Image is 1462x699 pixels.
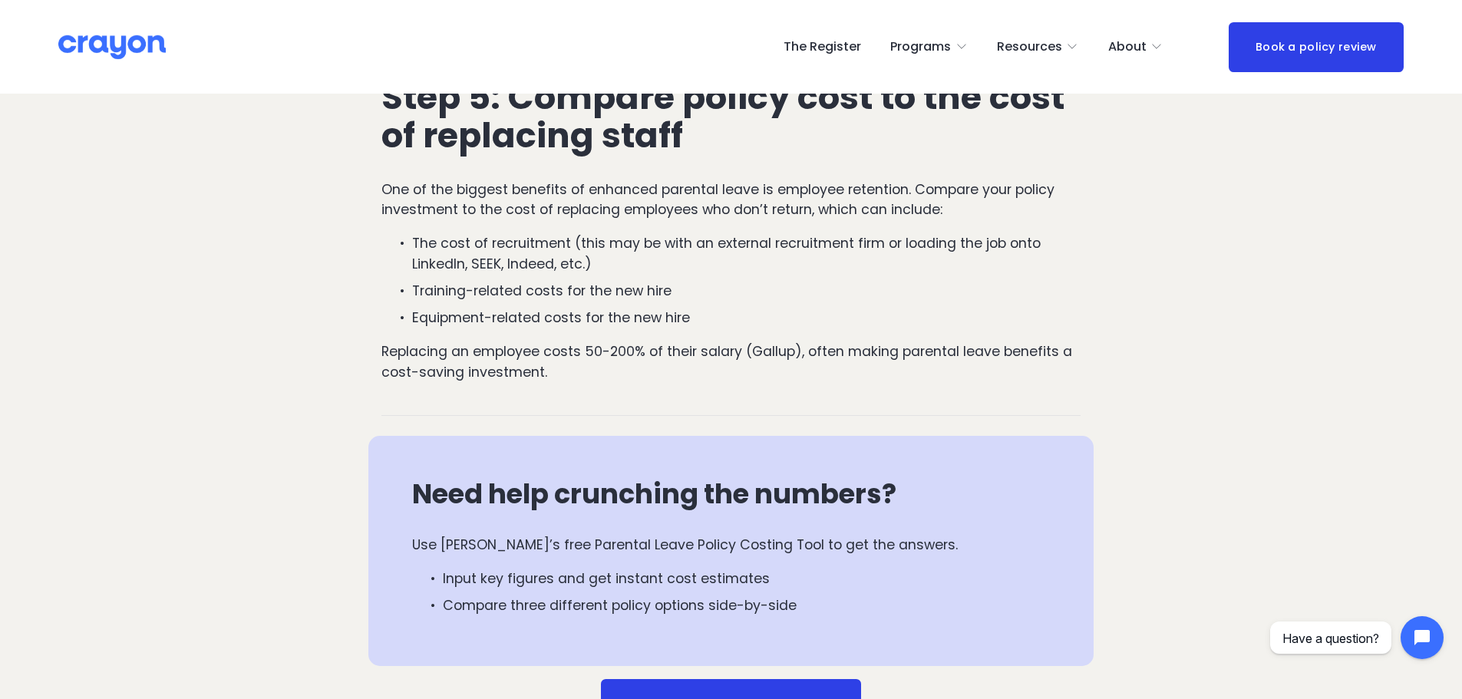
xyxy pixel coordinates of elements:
a: The Register [784,35,861,59]
span: Programs [890,36,951,58]
a: folder dropdown [997,35,1079,59]
span: About [1108,36,1147,58]
span: Step 5: Compare policy cost to the cost of replacing staff [381,73,1072,160]
a: folder dropdown [890,35,968,59]
p: Equipment-related costs for the new hire [412,308,1081,328]
h3: Need help crunching the numbers? [412,479,1051,509]
span: Resources [997,36,1062,58]
p: The cost of recruitment (this may be with an external recruitment firm or loading the job onto Li... [412,233,1081,274]
p: One of the biggest benefits of enhanced parental leave is employee retention. Compare your policy... [381,180,1081,220]
a: Book a policy review [1229,22,1404,72]
p: Input key figures and get instant cost estimates [443,569,1051,589]
img: Crayon [58,34,166,61]
p: Compare three different policy options side-by-side [443,595,1051,615]
p: Training-related costs for the new hire [412,281,1081,301]
p: Use [PERSON_NAME]’s free Parental Leave Policy Costing Tool to get the answers. [412,535,1051,555]
p: Replacing an employee costs 50-200% of their salary (Gallup), often making parental leave benefit... [381,341,1081,382]
a: folder dropdown [1108,35,1163,59]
